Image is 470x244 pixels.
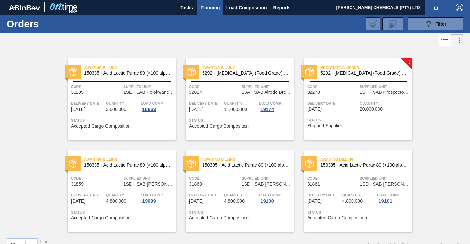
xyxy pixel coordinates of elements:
a: Load Comp.19101 [377,192,411,204]
span: 10/01/2025 [189,107,203,112]
a: statusAwaiting Billing150385 - Acid Lactic Purac 80 (<100 alpha)Code31859Supplied Unit1SD - SAB [... [58,150,176,232]
span: Load Comp. [141,100,163,107]
img: Logout [456,4,463,11]
span: Accepted Cargo Composition [71,124,131,129]
span: Code [71,175,122,182]
span: Delivery Date [307,100,358,107]
span: 1SD - SAB Rosslyn Brewery [123,182,174,187]
a: statusAwaiting Billing150385 - Acid Lactic Purac 80 (<100 alpha)(25kg)Code31299Supplied Unit1SE -... [58,58,176,140]
span: 150385 - Acid Lactic Purac 80 (<100 alpha) [84,163,171,168]
a: !statusNegotiating Order5292 - [MEDICAL_DATA] (Food Grade) prillsCode32278Supplied Unit1SH - SAB ... [294,58,412,140]
span: Supplied Unit [242,83,292,90]
span: Quantity [342,192,376,198]
a: Load Comp.19174 [259,100,292,112]
span: Reports [273,4,291,11]
span: Status [71,117,174,124]
span: Delivery Date [71,192,104,198]
img: status [305,159,314,168]
span: Quantity [106,100,139,107]
img: status [305,68,314,76]
span: Awaiting Billing [84,64,176,71]
span: 10/20/2025 [189,199,203,204]
span: 1SE - SAB Polokwane Brewery [123,90,174,95]
span: Load Comp. [377,192,400,198]
span: Load Comp. [259,100,282,107]
span: 4,800.000 [342,199,363,204]
span: Accepted Cargo Composition [189,124,249,129]
span: Awaiting Billing [202,156,294,163]
a: statusAwaiting Billing150385 - Acid Lactic Purac 80 (<100 alpha)Code31861Supplied Unit1SD - SAB [... [294,150,412,232]
span: Awaiting Billing [84,156,176,163]
span: Supplied Unit [123,175,174,182]
div: Import Order Negotiation [366,17,380,30]
span: Status [189,117,292,124]
span: 20,000.000 [360,107,383,112]
span: 5292 - Calcium Chloride (Food Grade) prills [320,71,407,76]
span: Supplied Unit [360,175,411,182]
img: TNhmsLtSVTkK8tSr43FrP2fwEKptu5GPRR3wAAAABJRU5ErkJggg== [9,5,40,10]
div: Order Review Request [382,17,403,30]
span: Status [307,117,411,123]
a: statusAwaiting Billing5292 - [MEDICAL_DATA] (Food Grade) flakesCode32014Supplied Unit1SA - SAB Al... [176,58,294,140]
div: 19099 [141,198,157,204]
span: Accepted Cargo Composition [307,215,367,220]
span: Quantity [224,100,258,107]
button: Filter [408,17,463,30]
span: Status [71,209,174,215]
span: 31860 [189,182,202,187]
span: 10/06/2025 [71,199,85,204]
span: 150385 - Acid Lactic Purac 80 (<100 alpha) [202,163,289,168]
span: Supplied Unit [123,83,174,90]
span: 09/05/2025 [71,107,85,112]
span: Planning [201,4,220,11]
span: Status [307,209,411,215]
span: Load Comp. [141,192,163,198]
span: Awaiting Billing [320,156,412,163]
a: Load Comp.18663 [141,100,174,112]
span: 3,600.000 [106,107,126,112]
span: 1SD - SAB Rosslyn Brewery [360,182,411,187]
span: Quantity [224,192,258,198]
span: Negotiating Order [320,64,412,71]
span: Status [189,209,292,215]
span: Delivery Date [189,192,223,198]
div: 18663 [141,107,157,112]
span: Load Comp. [259,192,282,198]
span: Supplied Unit [360,83,411,90]
a: statusAwaiting Billing150385 - Acid Lactic Purac 80 (<100 alpha)Code31860Supplied Unit1SD - SAB [... [176,150,294,232]
span: 5292 - Calcium Chloride (Food Grade) flakes [202,71,289,76]
div: 19100 [259,198,275,204]
div: Card Vision [451,34,463,47]
div: 19101 [377,198,394,204]
span: 4,800.000 [224,199,245,204]
span: Code [307,83,358,90]
span: Load Composition [226,4,267,11]
span: Code [307,175,358,182]
a: Load Comp.19100 [259,192,292,204]
span: Delivery Date [189,100,223,107]
span: Tasks [180,4,194,11]
span: Quantity [106,192,139,198]
a: Load Comp.19099 [141,192,174,204]
span: Supplied Unit [242,175,292,182]
span: Delivery Date [71,100,104,107]
img: status [187,68,196,76]
span: 150385 - Acid Lactic Purac 80 (<100 alpha)(25kg) [84,71,171,76]
span: 1SH - SAB Prospecton Brewery [360,90,411,95]
img: status [187,159,196,168]
span: 11,000.000 [224,107,247,112]
span: Accepted Cargo Composition [189,215,249,220]
span: 1SA - SAB Alrode Brewery [242,90,292,95]
span: Shipped Supplier [307,123,342,128]
h1: Orders [7,20,99,28]
span: 11/03/2025 [307,199,322,204]
span: 31299 [71,90,84,95]
span: Code [71,83,122,90]
span: Awaiting Billing [202,64,294,71]
span: Code [189,175,240,182]
span: 31859 [71,182,84,187]
span: Filter [435,21,446,27]
img: status [69,159,77,168]
button: Notifications [425,3,446,12]
img: status [69,68,77,76]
